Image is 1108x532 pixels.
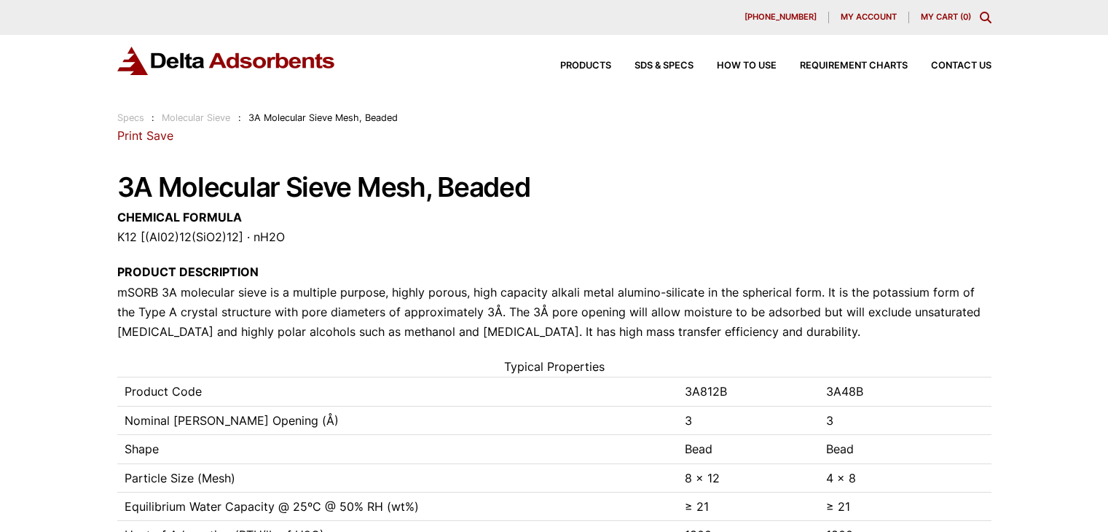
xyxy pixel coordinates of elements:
[117,47,336,75] img: Delta Adsorbents
[980,12,991,23] div: Toggle Modal Content
[117,265,259,279] strong: PRODUCT DESCRIPTION
[117,492,678,520] td: Equilibrium Water Capacity @ 25ºC @ 50% RH (wt%)
[117,210,242,224] strong: CHEMICAL FORMULA
[238,112,241,123] span: :
[611,61,694,71] a: SDS & SPECS
[117,463,678,492] td: Particle Size (Mesh)
[117,112,144,123] a: Specs
[560,61,611,71] span: Products
[162,112,230,123] a: Molecular Sieve
[921,12,971,22] a: My Cart (0)
[963,12,968,22] span: 0
[733,12,829,23] a: [PHONE_NUMBER]
[117,128,143,143] a: Print
[677,492,819,520] td: ≥ 21
[908,61,991,71] a: Contact Us
[777,61,908,71] a: Requirement Charts
[717,61,777,71] span: How to Use
[152,112,154,123] span: :
[117,262,991,342] p: mSORB 3A molecular sieve is a multiple purpose, highly porous, high capacity alkali metal alumino...
[634,61,694,71] span: SDS & SPECS
[677,406,819,434] td: 3
[694,61,777,71] a: How to Use
[841,13,897,21] span: My account
[819,492,991,520] td: ≥ 21
[117,435,678,463] td: Shape
[677,378,819,406] td: 3A812B
[677,435,819,463] td: Bead
[819,378,991,406] td: 3A48B
[819,406,991,434] td: 3
[819,435,991,463] td: Bead
[117,208,991,247] p: K12 [(Al02)12(SiO2)12] · nH2O
[117,357,991,377] caption: Typical Properties
[117,406,678,434] td: Nominal [PERSON_NAME] Opening (Å)
[744,13,817,21] span: [PHONE_NUMBER]
[117,378,678,406] td: Product Code
[117,173,991,203] h1: 3A Molecular Sieve Mesh, Beaded
[677,463,819,492] td: 8 x 12
[819,463,991,492] td: 4 x 8
[248,112,398,123] span: 3A Molecular Sieve Mesh, Beaded
[537,61,611,71] a: Products
[146,128,173,143] a: Save
[800,61,908,71] span: Requirement Charts
[829,12,909,23] a: My account
[931,61,991,71] span: Contact Us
